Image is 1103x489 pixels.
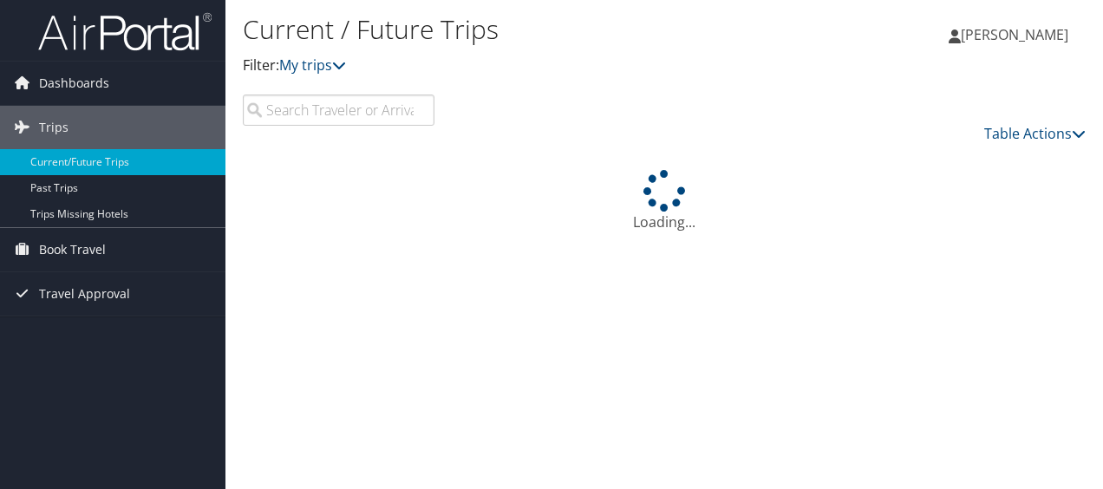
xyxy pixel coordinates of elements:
span: [PERSON_NAME] [961,25,1068,44]
span: Trips [39,106,69,149]
span: Travel Approval [39,272,130,316]
span: Dashboards [39,62,109,105]
a: My trips [279,55,346,75]
a: [PERSON_NAME] [949,9,1086,61]
div: Loading... [243,170,1086,232]
span: Book Travel [39,228,106,271]
input: Search Traveler or Arrival City [243,95,434,126]
a: Table Actions [984,124,1086,143]
h1: Current / Future Trips [243,11,805,48]
p: Filter: [243,55,805,77]
img: airportal-logo.png [38,11,212,52]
